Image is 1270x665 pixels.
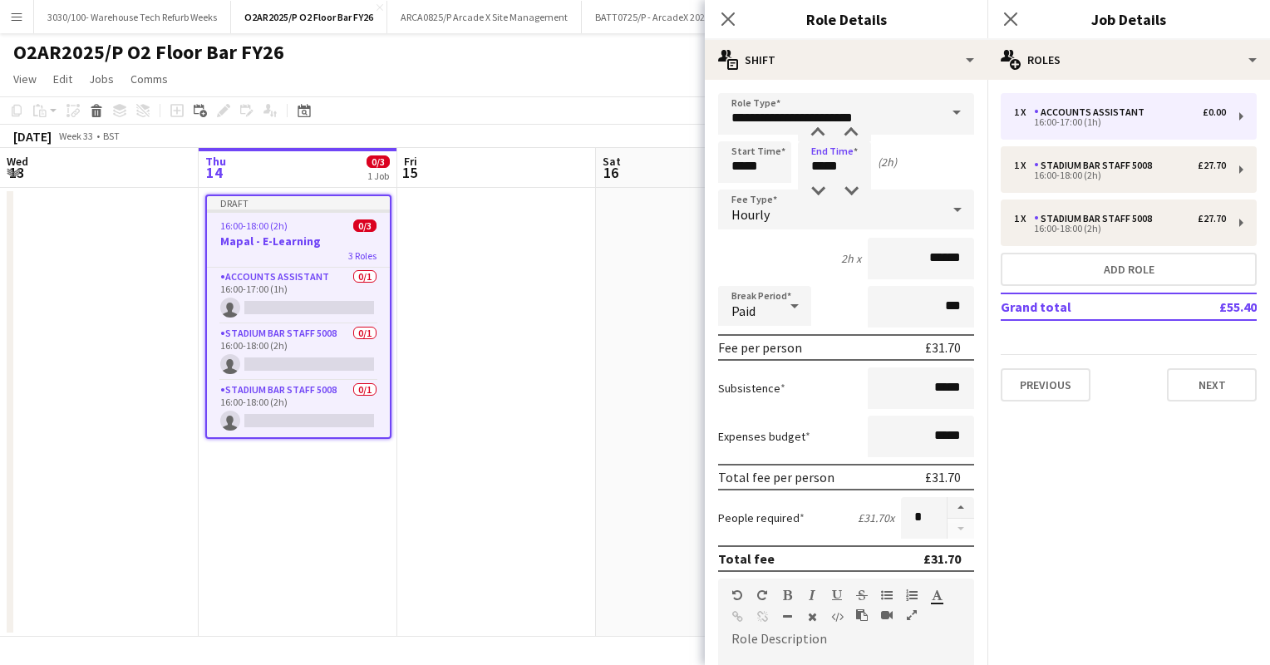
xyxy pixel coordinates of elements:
[207,196,390,209] div: Draft
[923,550,961,567] div: £31.70
[1167,293,1257,320] td: £55.40
[207,268,390,324] app-card-role: Accounts Assistant0/116:00-17:00 (1h)
[404,154,417,169] span: Fri
[1167,368,1257,401] button: Next
[856,589,868,602] button: Strikethrough
[718,429,810,444] label: Expenses budget
[4,163,28,182] span: 13
[831,589,843,602] button: Underline
[207,381,390,437] app-card-role: Stadium Bar Staff 50080/116:00-18:00 (2h)
[348,249,377,262] span: 3 Roles
[367,170,389,182] div: 1 Job
[1034,213,1159,224] div: Stadium Bar Staff 5008
[47,68,79,90] a: Edit
[53,71,72,86] span: Edit
[205,154,226,169] span: Thu
[600,163,621,182] span: 16
[1014,118,1226,126] div: 16:00-17:00 (1h)
[987,40,1270,80] div: Roles
[103,130,120,142] div: BST
[731,206,770,223] span: Hourly
[925,339,961,356] div: £31.70
[781,589,793,602] button: Bold
[856,608,868,622] button: Paste as plain text
[13,128,52,145] div: [DATE]
[13,40,284,65] h1: O2AR2025/P O2 Floor Bar FY26
[1034,160,1159,171] div: Stadium Bar Staff 5008
[1014,224,1226,233] div: 16:00-18:00 (2h)
[925,469,961,485] div: £31.70
[367,155,390,168] span: 0/3
[603,154,621,169] span: Sat
[718,510,805,525] label: People required
[906,608,918,622] button: Fullscreen
[7,154,28,169] span: Wed
[948,497,974,519] button: Increase
[130,71,168,86] span: Comms
[878,155,897,170] div: (2h)
[82,68,121,90] a: Jobs
[582,1,724,33] button: BATT0725/P - ArcadeX 2025
[931,589,943,602] button: Text Color
[881,589,893,602] button: Unordered List
[705,8,987,30] h3: Role Details
[806,610,818,623] button: Clear Formatting
[207,324,390,381] app-card-role: Stadium Bar Staff 50080/116:00-18:00 (2h)
[1001,368,1090,401] button: Previous
[203,163,226,182] span: 14
[1198,160,1226,171] div: £27.70
[756,589,768,602] button: Redo
[205,195,391,439] app-job-card: Draft16:00-18:00 (2h)0/3Mapal - E-Learning3 RolesAccounts Assistant0/116:00-17:00 (1h) Stadium Ba...
[401,163,417,182] span: 15
[55,130,96,142] span: Week 33
[906,589,918,602] button: Ordered List
[731,589,743,602] button: Undo
[1014,106,1034,118] div: 1 x
[207,234,390,249] h3: Mapal - E-Learning
[831,610,843,623] button: HTML Code
[1198,213,1226,224] div: £27.70
[731,303,756,319] span: Paid
[806,589,818,602] button: Italic
[220,219,288,232] span: 16:00-18:00 (2h)
[1014,160,1034,171] div: 1 x
[1034,106,1151,118] div: Accounts Assistant
[1203,106,1226,118] div: £0.00
[881,608,893,622] button: Insert video
[231,1,387,33] button: O2AR2025/P O2 Floor Bar FY26
[34,1,231,33] button: 3030/100- Warehouse Tech Refurb Weeks
[1001,293,1167,320] td: Grand total
[987,8,1270,30] h3: Job Details
[718,469,834,485] div: Total fee per person
[718,381,785,396] label: Subsistence
[841,251,861,266] div: 2h x
[781,610,793,623] button: Horizontal Line
[124,68,175,90] a: Comms
[1001,253,1257,286] button: Add role
[13,71,37,86] span: View
[858,510,894,525] div: £31.70 x
[387,1,582,33] button: ARCA0825/P Arcade X Site Management
[1014,213,1034,224] div: 1 x
[7,68,43,90] a: View
[718,550,775,567] div: Total fee
[89,71,114,86] span: Jobs
[353,219,377,232] span: 0/3
[1014,171,1226,180] div: 16:00-18:00 (2h)
[718,339,802,356] div: Fee per person
[705,40,987,80] div: Shift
